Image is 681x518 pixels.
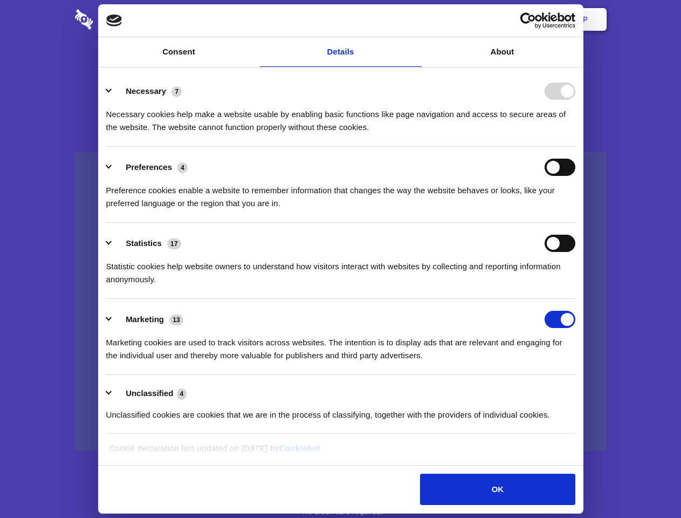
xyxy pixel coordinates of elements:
a: Wistia video thumbnail [75,152,607,452]
img: logo [106,15,122,26]
span: 17 [167,238,181,249]
label: Marketing [126,315,164,324]
div: Marketing cookies are used to track visitors across websites. The intention is to display ads tha... [106,328,575,362]
button: OK [420,474,575,505]
span: 7 [171,86,182,97]
div: Necessary cookies help make a website usable by enabling basic functions like page navigation and... [106,100,575,134]
h1: Eliminate Slack Data Loss. [75,49,607,87]
button: Statistics (17) [106,235,188,252]
h4: Auto-redaction of sensitive data, encrypted data sharing and self-destructing private chats. Shar... [75,98,607,134]
a: Consent [98,37,260,67]
span: 4 [177,388,187,399]
span: 13 [169,315,183,325]
div: Statistic cookies help website owners to understand how visitors interact with websites by collec... [106,252,575,286]
label: Preferences [126,162,172,172]
a: Pricing [317,3,363,36]
button: Marketing (13) [106,311,190,328]
button: Preferences (4) [106,159,195,176]
label: Necessary [126,86,166,96]
button: Unclassified (4) [106,387,194,400]
a: Details [260,37,422,67]
a: Cookiebot [279,444,320,453]
div: Cookie declaration last updated on [DATE] by [101,442,580,463]
div: Unclassified cookies are cookies that we are in the process of classifying, together with the pro... [106,400,575,421]
a: Contact [437,3,487,36]
a: About [422,37,583,67]
img: logo-wordmark-white-trans-d4663122ce5f474addd5e946df7df03e33cb6a1c49d2221995e7729f52c070b2.svg [75,9,167,30]
span: 4 [177,162,188,173]
label: Statistics [126,238,162,248]
a: Login [489,3,536,36]
button: Necessary (7) [106,83,189,100]
iframe: Drift Widget Chat Controller [627,464,668,505]
a: Usercentrics Cookiebot - opens in a new window [481,12,575,29]
div: Preference cookies enable a website to remember information that changes the way the website beha... [106,176,575,210]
